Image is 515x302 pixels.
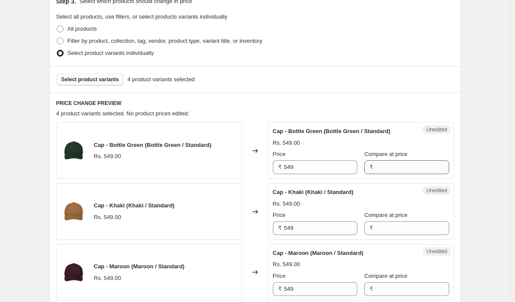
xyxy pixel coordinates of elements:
div: Rs. 549.00 [273,260,300,269]
span: Cap - Maroon (Maroon / Standard) [94,263,185,270]
div: Rs. 549.00 [273,200,300,208]
span: 4 product variants selected [127,75,194,84]
span: All products [68,25,97,32]
span: Unedited [426,248,447,255]
span: ₹ [278,225,282,231]
button: Select product variants [56,73,124,86]
span: Price [273,273,286,279]
span: Compare at price [364,151,408,157]
span: ₹ [278,286,282,292]
span: Compare at price [364,273,408,279]
img: uck_1_4_80x.png [61,259,87,285]
span: Unedited [426,187,447,194]
span: Cap - Khaki (Khaki / Standard) [94,202,175,209]
img: uck_1_80x.png [61,138,87,164]
span: Price [273,151,286,157]
span: 4 product variants selected. No product prices edited: [56,110,189,117]
span: ₹ [369,164,373,170]
img: uck_1_3_80x.png [61,199,87,225]
span: Select all products, use filters, or select products variants individually [56,13,227,20]
h6: PRICE CHANGE PREVIEW [56,100,454,107]
span: Cap - Bottle Green (Bottle Green / Standard) [94,142,212,148]
span: ₹ [369,225,373,231]
span: Cap - Maroon (Maroon / Standard) [273,250,363,256]
span: Filter by product, collection, tag, vendor, product type, variant title, or inventory [68,38,262,44]
span: Price [273,212,286,218]
span: ₹ [278,164,282,170]
span: Select product variants [62,76,119,83]
span: Unedited [426,126,447,133]
span: Cap - Khaki (Khaki / Standard) [273,189,353,195]
div: Rs. 549.00 [94,274,121,283]
span: Select product variants individually [68,50,154,56]
div: Rs. 549.00 [94,152,121,161]
span: ₹ [369,286,373,292]
div: Rs. 549.00 [273,139,300,147]
span: Cap - Bottle Green (Bottle Green / Standard) [273,128,391,134]
span: Compare at price [364,212,408,218]
div: Rs. 549.00 [94,213,121,222]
